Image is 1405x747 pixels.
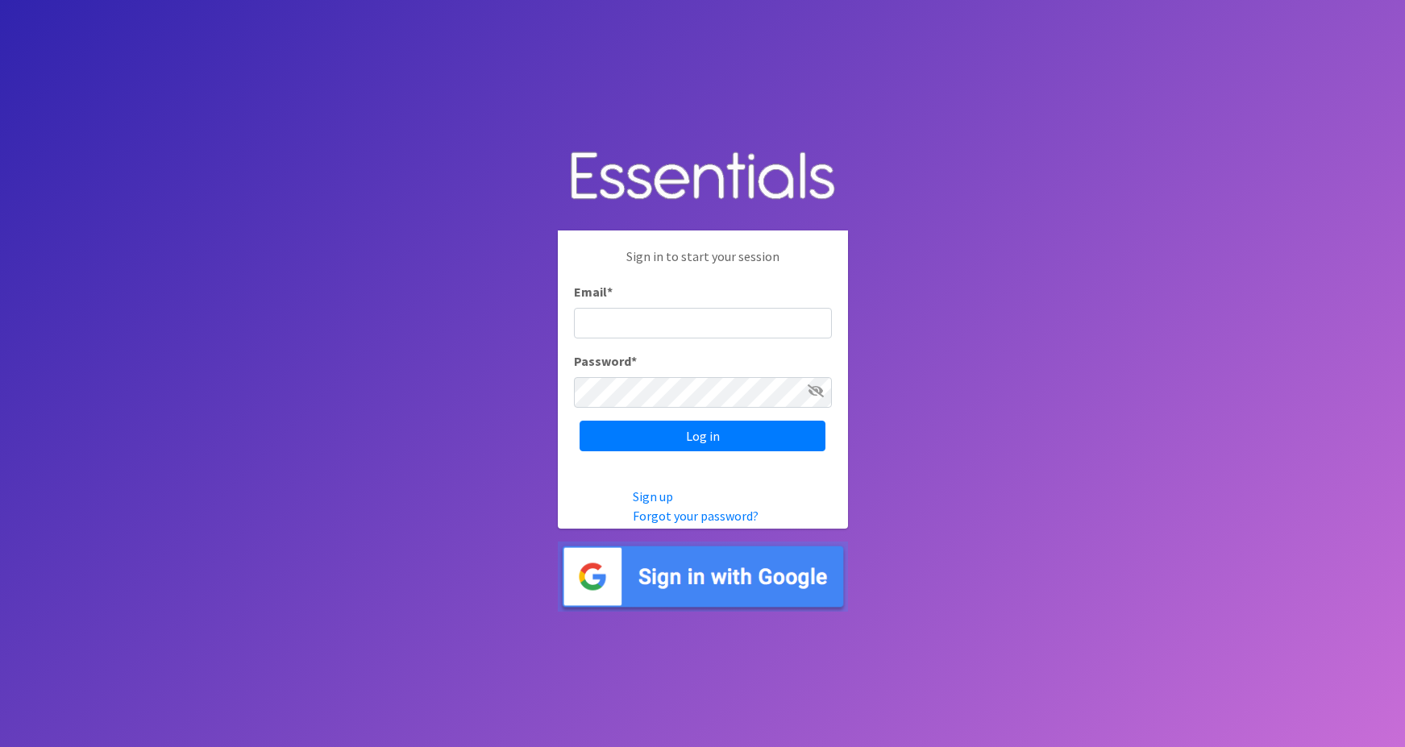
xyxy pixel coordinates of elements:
[633,488,673,504] a: Sign up
[558,135,848,218] img: Human Essentials
[607,284,613,300] abbr: required
[574,282,613,301] label: Email
[574,351,637,371] label: Password
[580,421,825,451] input: Log in
[558,542,848,612] img: Sign in with Google
[574,247,832,282] p: Sign in to start your session
[633,508,759,524] a: Forgot your password?
[631,353,637,369] abbr: required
